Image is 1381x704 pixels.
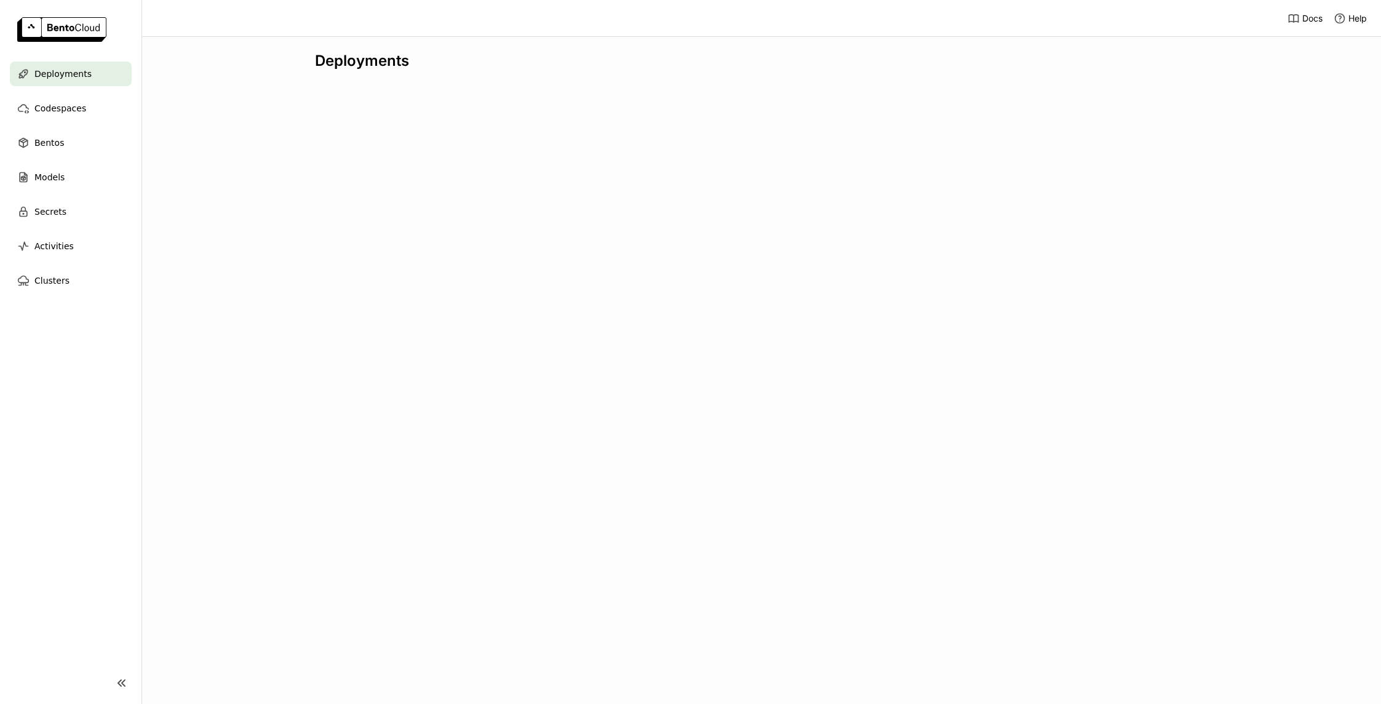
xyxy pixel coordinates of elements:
[34,101,86,116] span: Codespaces
[34,66,92,81] span: Deployments
[10,199,132,224] a: Secrets
[34,204,66,219] span: Secrets
[10,130,132,155] a: Bentos
[1302,13,1323,24] span: Docs
[34,170,65,185] span: Models
[34,273,70,288] span: Clusters
[17,17,106,42] img: logo
[1348,13,1367,24] span: Help
[1287,12,1323,25] a: Docs
[10,268,132,293] a: Clusters
[34,135,64,150] span: Bentos
[315,52,1208,70] div: Deployments
[10,165,132,190] a: Models
[34,239,74,254] span: Activities
[1334,12,1367,25] div: Help
[10,234,132,258] a: Activities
